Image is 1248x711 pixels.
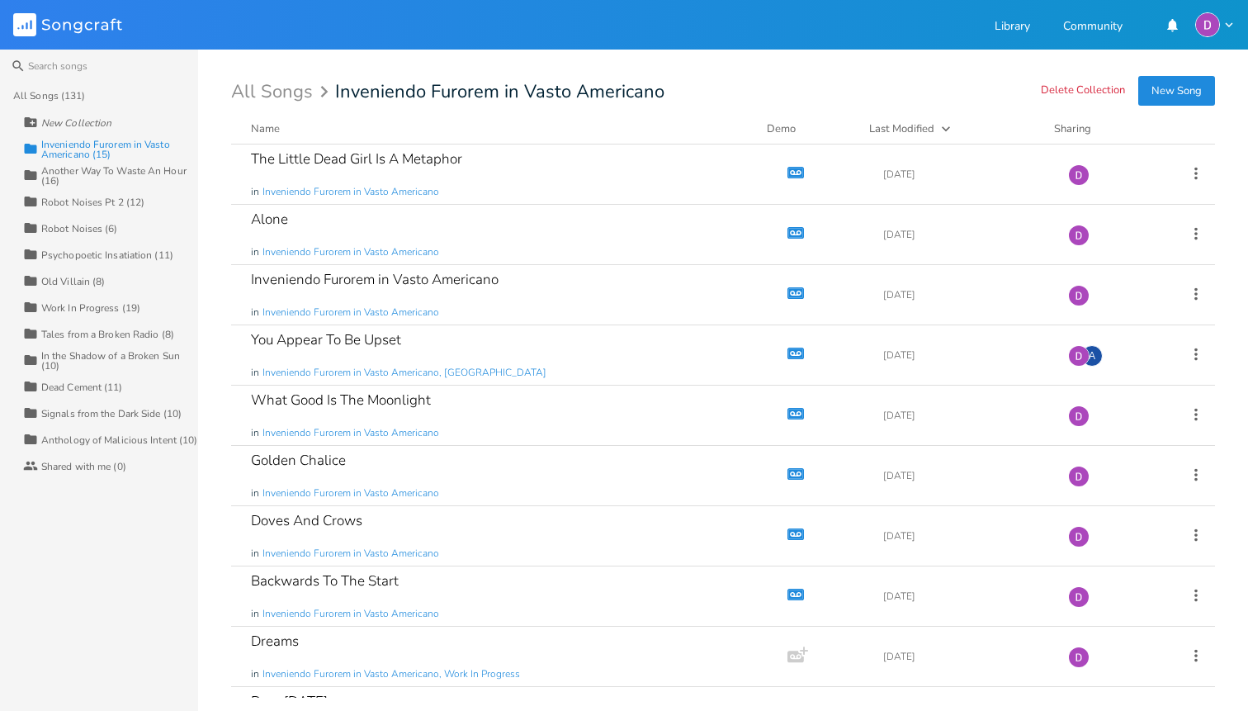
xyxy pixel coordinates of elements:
[251,212,288,226] div: Alone
[251,245,259,259] span: in
[41,462,126,472] div: Shared with me (0)
[251,607,259,621] span: in
[251,426,259,440] span: in
[251,574,399,588] div: Backwards To The Start
[41,166,198,186] div: Another Way To Waste An Hour (16)
[251,333,401,347] div: You Appear To Be Upset
[41,250,173,260] div: Psychopoetic Insatiation (11)
[251,121,747,137] button: Name
[41,277,106,287] div: Old Villain (8)
[231,84,333,100] div: All Songs
[262,185,439,199] span: Inveniendo Furorem in Vasto Americano
[262,667,520,681] span: Inveniendo Furorem in Vasto Americano, Work In Progress
[883,591,1048,601] div: [DATE]
[1068,405,1090,427] img: Dylan
[13,91,86,101] div: All Songs (131)
[262,306,439,320] span: Inveniendo Furorem in Vasto Americano
[883,471,1048,481] div: [DATE]
[251,514,362,528] div: Doves And Crows
[41,382,123,392] div: Dead Cement (11)
[251,667,259,681] span: in
[41,140,198,159] div: Inveniendo Furorem in Vasto Americano (15)
[883,350,1048,360] div: [DATE]
[1068,586,1090,608] img: Dylan
[869,121,1034,137] button: Last Modified
[1068,466,1090,487] img: Dylan
[41,118,111,128] div: New Collection
[1068,526,1090,547] img: Dylan
[883,531,1048,541] div: [DATE]
[1068,647,1090,668] img: Dylan
[251,366,259,380] span: in
[1195,12,1220,37] img: Dylan
[1041,84,1125,98] button: Delete Collection
[41,409,182,419] div: Signals from the Dark Side (10)
[41,303,140,313] div: Work In Progress (19)
[883,169,1048,179] div: [DATE]
[883,230,1048,239] div: [DATE]
[41,329,174,339] div: Tales from a Broken Radio (8)
[251,185,259,199] span: in
[1068,345,1090,367] img: Dylan
[869,121,934,136] div: Last Modified
[262,366,546,380] span: Inveniendo Furorem in Vasto Americano, [GEOGRAPHIC_DATA]
[883,652,1048,661] div: [DATE]
[251,393,431,407] div: What Good Is The Moonlight
[1063,21,1123,35] a: Community
[41,435,197,445] div: Anthology of Malicious Intent (10)
[1068,285,1090,306] img: Dylan
[41,224,118,234] div: Robot Noises (6)
[262,245,439,259] span: Inveniendo Furorem in Vasto Americano
[262,607,439,621] span: Inveniendo Furorem in Vasto Americano
[883,410,1048,420] div: [DATE]
[883,290,1048,300] div: [DATE]
[262,486,439,500] span: Inveniendo Furorem in Vasto Americano
[251,306,259,320] span: in
[251,121,280,136] div: Name
[335,83,664,101] span: Inveniendo Furorem in Vasto Americano
[251,634,299,648] div: Dreams
[995,21,1030,35] a: Library
[1068,164,1090,186] img: Dylan
[1081,345,1103,367] div: alexi.davis
[251,152,462,166] div: The Little Dead Girl Is A Metaphor
[41,197,144,207] div: Robot Noises Pt 2 (12)
[251,547,259,561] span: in
[262,547,439,561] span: Inveniendo Furorem in Vasto Americano
[251,453,346,467] div: Golden Chalice
[1138,76,1215,106] button: New Song
[767,121,849,137] div: Demo
[251,694,328,709] div: Born [DATE]
[262,426,439,440] span: Inveniendo Furorem in Vasto Americano
[1068,225,1090,246] img: Dylan
[251,273,499,287] div: Inveniendo Furorem in Vasto Americano
[41,351,198,371] div: In the Shadow of a Broken Sun (10)
[1054,121,1153,137] div: Sharing
[251,486,259,500] span: in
